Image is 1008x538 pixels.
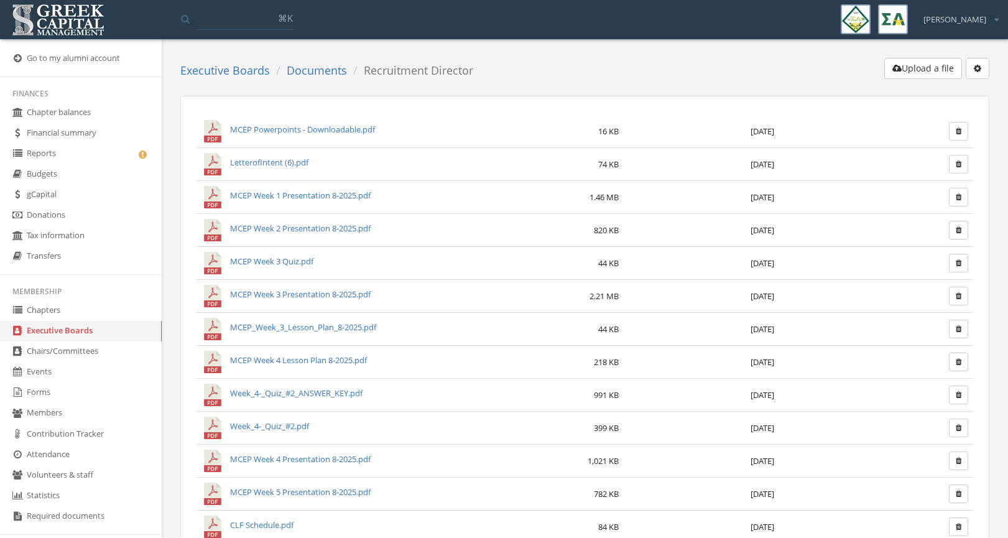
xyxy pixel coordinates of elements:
span: 74 KB [598,159,619,170]
a: MCEP Week 4 Presentation 8-2025.pdf [230,453,371,465]
span: 991 KB [594,389,619,401]
span: [DATE] [751,389,774,401]
span: 820 KB [594,225,619,236]
a: MCEP Week 4 Lesson Plan 8-2025.pdf [230,355,367,366]
img: MCEP Powerpoints - Downloadable.pdf [201,120,224,142]
img: Week_4-_Quiz_#2_ANSWER_KEY.pdf [201,384,224,406]
span: [DATE] [751,488,774,499]
a: Week_4-_Quiz_#2.pdf [230,420,309,432]
li: Recruitment Director [347,63,473,79]
span: [DATE] [751,422,774,434]
img: MCEP Week 3 Quiz.pdf [201,252,224,274]
span: [DATE] [751,225,774,236]
button: Upload a file [884,58,962,79]
span: 1.46 MB [590,192,619,203]
a: MCEP Week 3 Quiz.pdf [230,256,313,267]
span: [PERSON_NAME] [923,14,986,26]
span: [DATE] [751,521,774,532]
span: [DATE] [751,356,774,368]
a: CLF Schedule.pdf [230,519,294,531]
img: MCEP Week 4 Presentation 8-2025.pdf [201,450,224,472]
span: ⌘K [278,12,293,24]
a: MCEP Week 3 Presentation 8-2025.pdf [230,289,371,300]
a: MCEP Week 5 Presentation 8-2025.pdf [230,486,371,498]
span: 44 KB [598,323,619,335]
img: LetterofIntent (6).pdf [201,153,224,175]
a: MCEP Week 2 Presentation 8-2025.pdf [230,223,371,234]
a: MCEP Week 1 Presentation 8-2025.pdf [230,190,371,201]
span: 399 KB [594,422,619,434]
span: [DATE] [751,323,774,335]
span: 1,021 KB [588,455,619,466]
span: [DATE] [751,192,774,203]
span: [DATE] [751,257,774,269]
img: MCEP Week 3 Presentation 8-2025.pdf [201,285,224,307]
span: 782 KB [594,488,619,499]
a: Week_4-_Quiz_#2_ANSWER_KEY.pdf [230,387,363,399]
img: MCEP Week 1 Presentation 8-2025.pdf [201,186,224,208]
a: MCEP_Week_3_Lesson_Plan_8-2025.pdf [230,322,376,333]
img: MCEP Week 5 Presentation 8-2025.pdf [201,483,224,505]
a: LetterofIntent (6).pdf [230,157,308,168]
span: 2.21 MB [590,290,619,302]
span: [DATE] [751,159,774,170]
a: MCEP Powerpoints - Downloadable.pdf [230,124,375,135]
span: [DATE] [751,126,774,137]
span: 44 KB [598,257,619,269]
img: CLF Schedule.pdf [201,516,224,538]
div: [PERSON_NAME] [915,4,999,26]
img: MCEP Week 4 Lesson Plan 8-2025.pdf [201,351,224,373]
span: [DATE] [751,455,774,466]
span: 218 KB [594,356,619,368]
span: [DATE] [751,290,774,302]
a: Documents [287,63,347,78]
img: MCEP Week 2 Presentation 8-2025.pdf [201,219,224,241]
span: 16 KB [598,126,619,137]
a: Executive Boards [180,63,270,78]
img: MCEP_Week_3_Lesson_Plan_8-2025.pdf [201,318,224,340]
img: Week_4-_Quiz_#2.pdf [201,417,224,439]
span: 84 KB [598,521,619,532]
